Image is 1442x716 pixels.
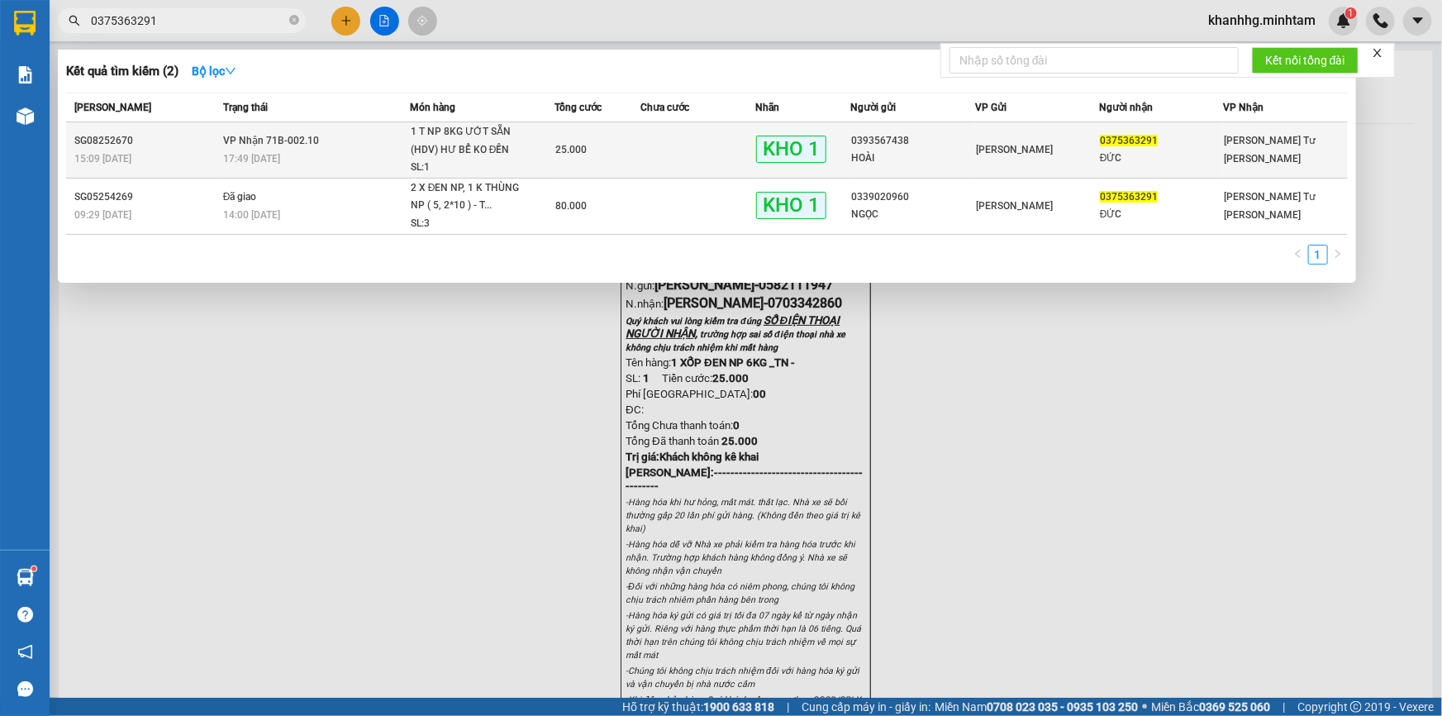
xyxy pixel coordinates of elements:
[14,14,40,31] span: Gửi:
[74,209,131,221] span: 09:29 [DATE]
[756,192,826,219] span: KHO 1
[975,102,1007,113] span: VP Gửi
[223,191,257,203] span: Đã giao
[1100,135,1158,146] span: 0375363291
[1100,206,1222,223] div: ĐỨC
[949,47,1239,74] input: Nhập số tổng đài
[1224,135,1316,165] span: [PERSON_NAME] Tư [PERSON_NAME]
[17,107,34,125] img: warehouse-icon
[852,132,974,150] div: 0393567438
[74,132,218,150] div: SG08252670
[223,153,280,165] span: 17:49 [DATE]
[289,13,299,29] span: close-circle
[158,14,290,51] div: [PERSON_NAME]
[1223,102,1264,113] span: VP Nhận
[17,644,33,660] span: notification
[158,51,290,71] div: NHỰT
[31,566,36,571] sup: 1
[411,123,535,159] div: 1 T NP 8KG ƯỚT SẴN (HDV) HƯ BỂ KO ĐỀN
[1099,102,1153,113] span: Người nhận
[1372,47,1383,59] span: close
[852,206,974,223] div: NGỌC
[91,12,286,30] input: Tìm tên, số ĐT hoặc mã đơn
[17,607,33,623] span: question-circle
[410,102,455,113] span: Món hàng
[1100,150,1222,167] div: ĐỨC
[14,14,146,91] div: [PERSON_NAME] Tư [PERSON_NAME]
[17,569,34,586] img: warehouse-icon
[852,189,974,206] div: 0339020960
[411,215,535,233] div: SL: 3
[178,58,250,84] button: Bộ lọcdown
[851,102,897,113] span: Người gửi
[976,144,1053,155] span: [PERSON_NAME]
[289,15,299,25] span: close-circle
[1333,249,1343,259] span: right
[852,150,974,167] div: HOÀI
[1293,249,1303,259] span: left
[640,102,689,113] span: Chưa cước
[1252,47,1359,74] button: Kết nối tổng đài
[976,200,1053,212] span: [PERSON_NAME]
[755,102,779,113] span: Nhãn
[69,15,80,26] span: search
[223,102,268,113] span: Trạng thái
[1309,246,1327,264] a: 1
[411,179,535,215] div: 2 X ĐEN NP, 1 K THÙNG NP ( 5, 2*10 ) - T...
[74,102,151,113] span: [PERSON_NAME]
[223,135,319,146] span: VP Nhận 71B-002.10
[158,14,198,31] span: Nhận:
[192,64,236,78] strong: Bộ lọc
[556,200,588,212] span: 80.000
[756,136,826,163] span: KHO 1
[1328,245,1348,265] button: right
[1100,191,1158,203] span: 0375363291
[223,209,280,221] span: 14:00 [DATE]
[1328,245,1348,265] li: Next Page
[66,63,178,80] h3: Kết quả tìm kiếm ( 2 )
[1308,245,1328,265] li: 1
[1288,245,1308,265] li: Previous Page
[74,189,218,206] div: SG05254269
[556,144,588,155] span: 25.000
[17,681,33,697] span: message
[225,65,236,77] span: down
[1288,245,1308,265] button: left
[14,11,36,36] img: logo-vxr
[14,91,146,111] div: TÌM
[1265,51,1345,69] span: Kết nối tổng đài
[74,153,131,165] span: 15:09 [DATE]
[1224,191,1316,221] span: [PERSON_NAME] Tư [PERSON_NAME]
[17,66,34,84] img: solution-icon
[411,159,535,177] div: SL: 1
[555,102,602,113] span: Tổng cước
